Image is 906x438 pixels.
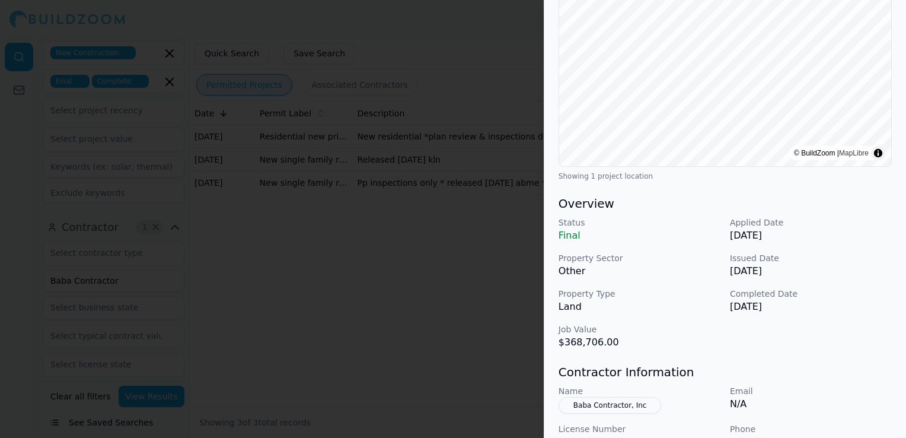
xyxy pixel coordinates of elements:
[730,228,892,243] p: [DATE]
[559,288,720,300] p: Property Type
[559,252,720,264] p: Property Sector
[839,149,869,157] a: MapLibre
[559,335,720,350] p: $368,706.00
[730,385,892,397] p: Email
[730,288,892,300] p: Completed Date
[559,172,892,181] div: Showing 1 project location
[730,397,892,411] p: N/A
[559,228,720,243] p: Final
[559,217,720,228] p: Status
[871,146,885,160] summary: Toggle attribution
[559,423,720,435] p: License Number
[559,385,720,397] p: Name
[559,397,662,414] button: Baba Contractor, Inc
[559,264,720,278] p: Other
[794,147,869,159] div: © BuildZoom |
[730,300,892,314] p: [DATE]
[559,323,720,335] p: Job Value
[559,364,892,380] h3: Contractor Information
[730,252,892,264] p: Issued Date
[730,217,892,228] p: Applied Date
[730,423,892,435] p: Phone
[559,195,892,212] h3: Overview
[730,264,892,278] p: [DATE]
[559,300,720,314] p: Land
